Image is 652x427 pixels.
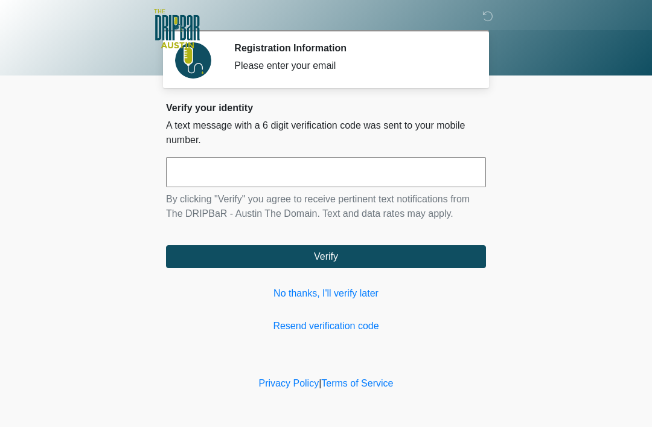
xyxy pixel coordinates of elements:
a: Privacy Policy [259,378,319,388]
a: Resend verification code [166,319,486,333]
img: The DRIPBaR - Austin The Domain Logo [154,9,200,48]
img: Agent Avatar [175,42,211,79]
p: A text message with a 6 digit verification code was sent to your mobile number. [166,118,486,147]
h2: Verify your identity [166,102,486,114]
a: | [319,378,321,388]
p: By clicking "Verify" you agree to receive pertinent text notifications from The DRIPBaR - Austin ... [166,192,486,221]
a: No thanks, I'll verify later [166,286,486,301]
a: Terms of Service [321,378,393,388]
div: Please enter your email [234,59,468,73]
button: Verify [166,245,486,268]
